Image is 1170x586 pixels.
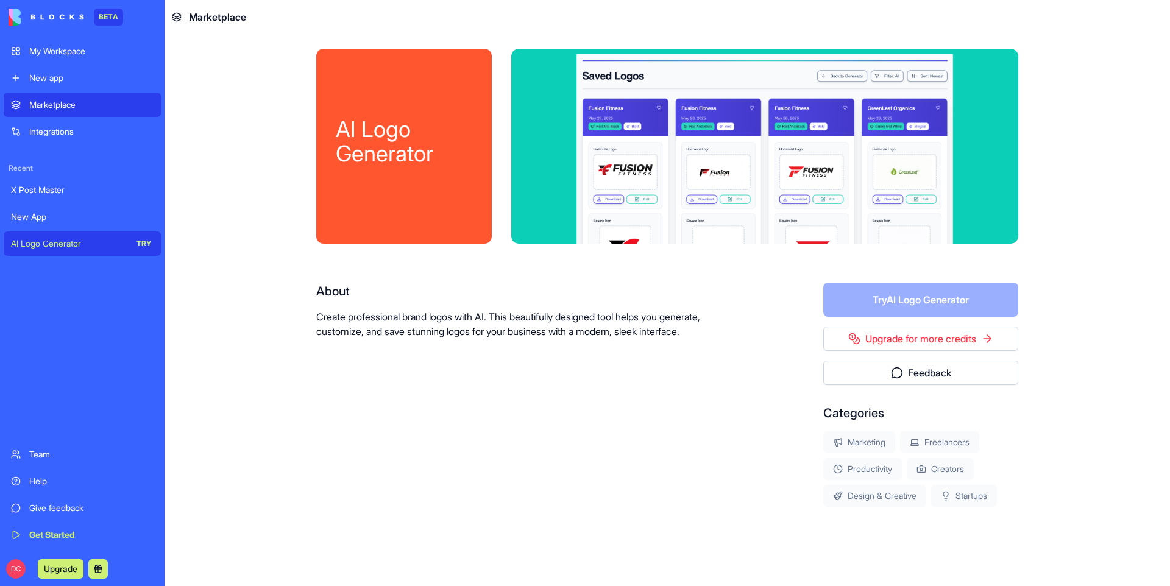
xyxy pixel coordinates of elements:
[316,309,745,339] p: Create professional brand logos with AI. This beautifully designed tool helps you generate, custo...
[4,205,161,229] a: New App
[29,502,154,514] div: Give feedback
[29,45,154,57] div: My Workspace
[189,10,246,24] span: Marketplace
[4,442,161,467] a: Team
[9,9,84,26] img: logo
[4,66,161,90] a: New app
[29,529,154,541] div: Get Started
[4,119,161,144] a: Integrations
[823,404,1018,422] div: Categories
[823,458,902,480] div: Productivity
[823,485,926,507] div: Design & Creative
[336,117,472,166] div: AI Logo Generator
[4,93,161,117] a: Marketplace
[11,184,154,196] div: X Post Master
[4,178,161,202] a: X Post Master
[29,125,154,138] div: Integrations
[11,238,126,250] div: AI Logo Generator
[134,236,154,251] div: TRY
[907,458,974,480] div: Creators
[38,562,83,574] a: Upgrade
[823,327,1018,351] a: Upgrade for more credits
[823,361,1018,385] button: Feedback
[94,9,123,26] div: BETA
[316,283,745,300] div: About
[900,431,979,453] div: Freelancers
[4,469,161,493] a: Help
[4,523,161,547] a: Get Started
[931,485,997,507] div: Startups
[4,231,161,256] a: AI Logo GeneratorTRY
[29,99,154,111] div: Marketplace
[29,448,154,461] div: Team
[9,9,123,26] a: BETA
[29,475,154,487] div: Help
[823,431,895,453] div: Marketing
[38,559,83,579] button: Upgrade
[29,72,154,84] div: New app
[4,39,161,63] a: My Workspace
[11,211,154,223] div: New App
[4,163,161,173] span: Recent
[6,559,26,579] span: DC
[4,496,161,520] a: Give feedback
